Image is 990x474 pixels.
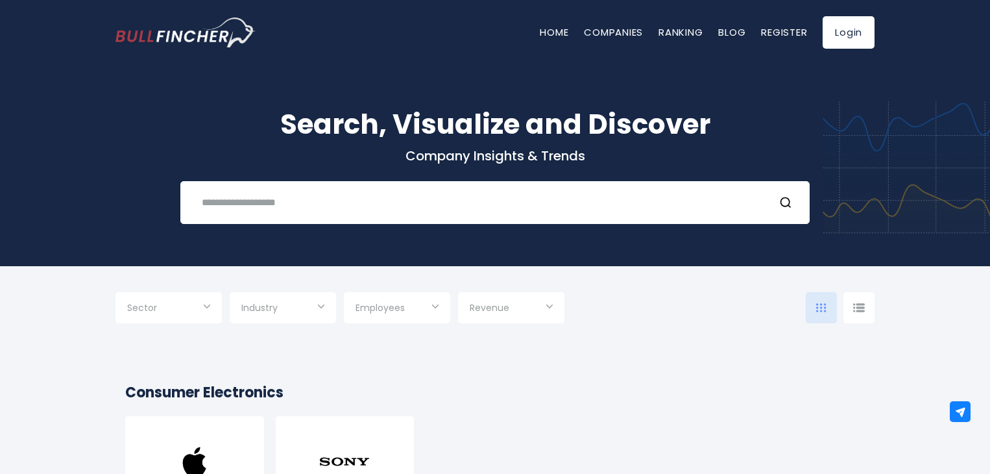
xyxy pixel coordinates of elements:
a: Register [761,25,807,39]
input: Selection [127,297,210,321]
span: Industry [241,302,278,314]
button: Search [779,194,796,211]
input: Selection [356,297,439,321]
a: Blog [718,25,745,39]
input: Selection [241,297,324,321]
h2: Consumer Electronics [125,382,865,403]
a: Login [823,16,875,49]
img: icon-comp-list-view.svg [853,303,865,312]
p: Company Insights & Trends [115,147,875,164]
a: Go to homepage [115,18,255,47]
h1: Search, Visualize and Discover [115,104,875,145]
span: Revenue [470,302,509,314]
a: Companies [584,25,643,39]
a: Ranking [658,25,703,39]
span: Sector [127,302,157,314]
input: Selection [470,297,553,321]
img: Bullfincher logo [115,18,256,47]
span: Employees [356,302,405,314]
img: icon-comp-grid.svg [816,303,827,312]
a: Home [540,25,568,39]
